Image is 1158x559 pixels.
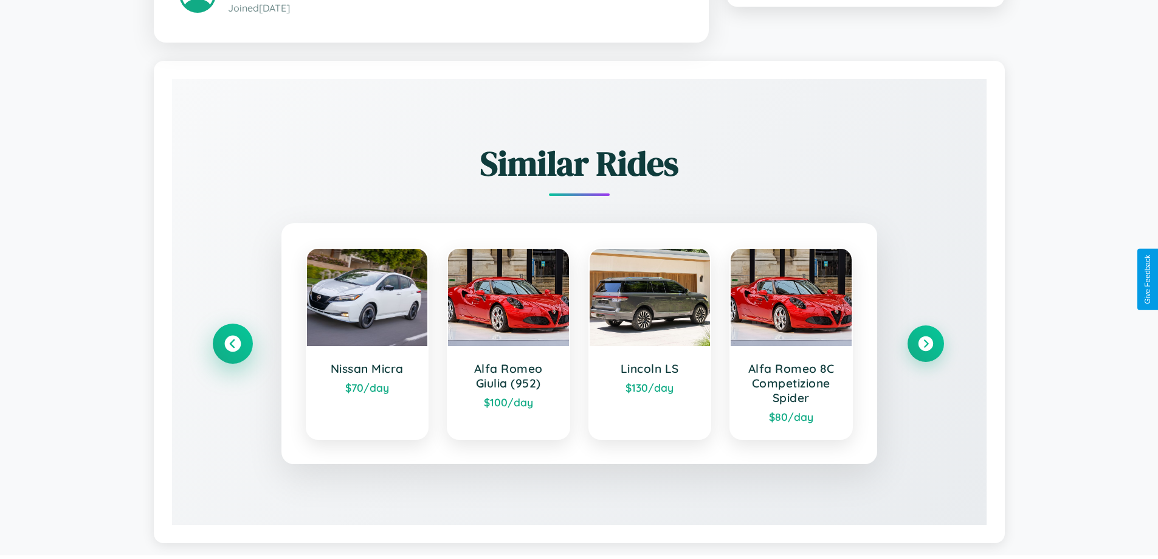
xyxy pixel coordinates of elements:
div: Give Feedback [1143,255,1152,304]
h2: Similar Rides [215,140,944,187]
h3: Lincoln LS [602,361,698,376]
a: Alfa Romeo Giulia (952)$100/day [447,248,570,440]
h3: Alfa Romeo 8C Competizione Spider [743,361,839,405]
div: $ 100 /day [460,395,557,409]
a: Alfa Romeo 8C Competizione Spider$80/day [729,248,853,440]
h3: Nissan Micra [319,361,416,376]
div: $ 70 /day [319,381,416,394]
h3: Alfa Romeo Giulia (952) [460,361,557,391]
div: $ 130 /day [602,381,698,394]
a: Lincoln LS$130/day [588,248,712,440]
a: Nissan Micra$70/day [306,248,429,440]
div: $ 80 /day [743,410,839,423]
